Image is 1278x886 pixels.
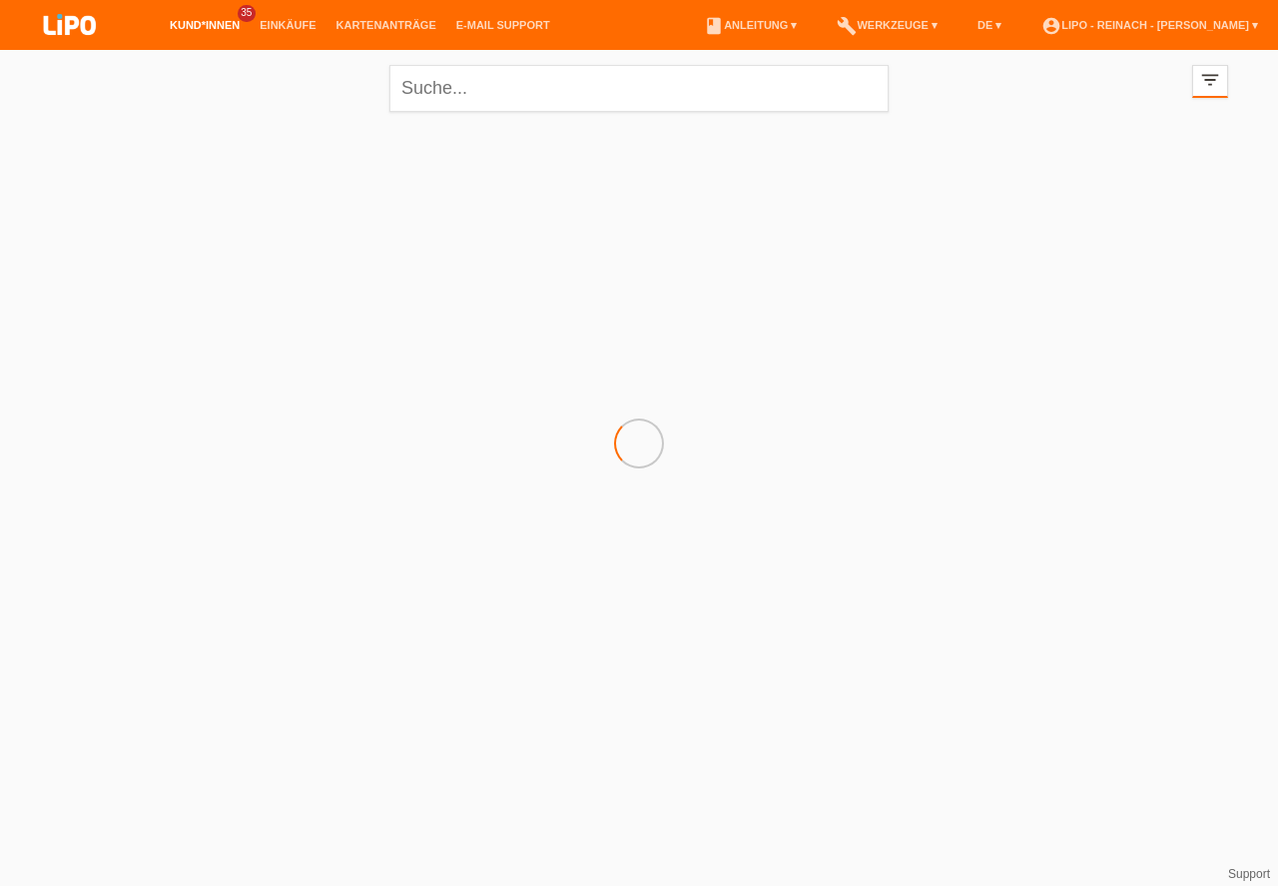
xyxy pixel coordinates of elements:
[1228,867,1270,881] a: Support
[238,5,256,22] span: 35
[326,19,446,31] a: Kartenanträge
[967,19,1011,31] a: DE ▾
[446,19,560,31] a: E-Mail Support
[1031,19,1268,31] a: account_circleLIPO - Reinach - [PERSON_NAME] ▾
[250,19,325,31] a: Einkäufe
[827,19,948,31] a: buildWerkzeuge ▾
[704,16,724,36] i: book
[1199,69,1221,91] i: filter_list
[694,19,807,31] a: bookAnleitung ▾
[20,41,120,56] a: LIPO pay
[837,16,857,36] i: build
[1041,16,1061,36] i: account_circle
[160,19,250,31] a: Kund*innen
[389,65,889,112] input: Suche...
